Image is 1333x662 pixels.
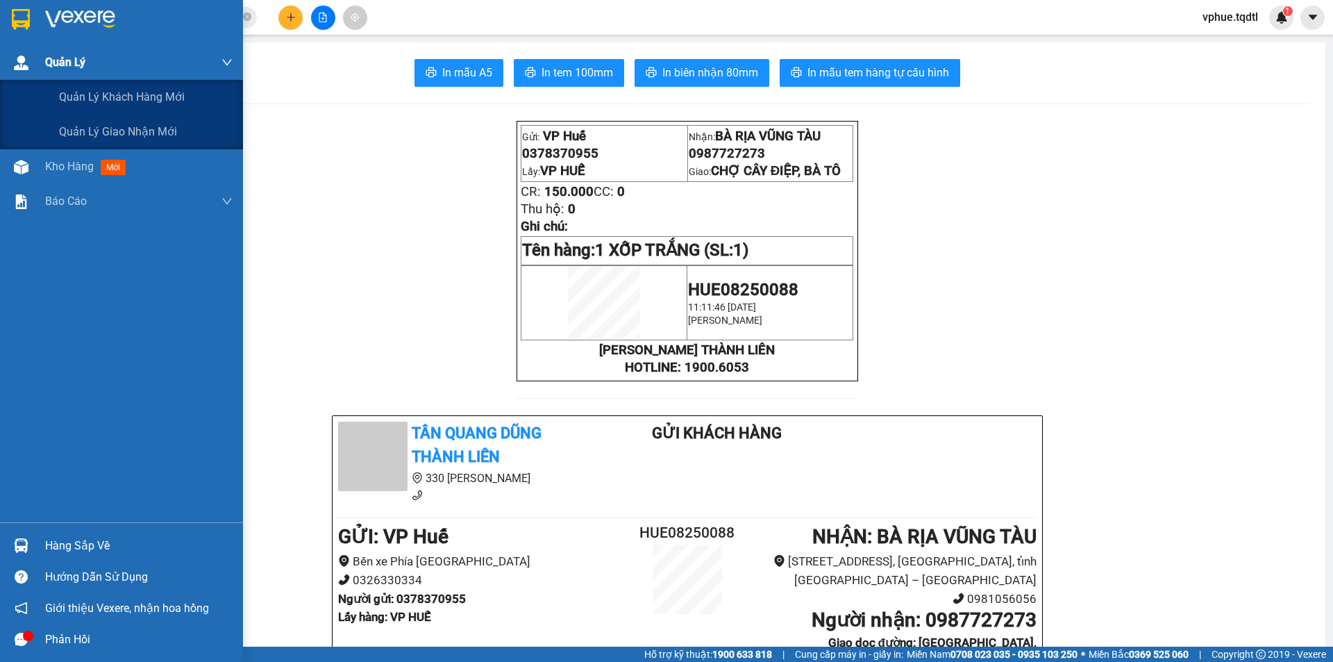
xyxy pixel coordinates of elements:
[521,201,564,217] span: Thu hộ:
[45,192,87,210] span: Báo cáo
[950,649,1078,660] strong: 0708 023 035 - 0935 103 250
[338,571,629,590] li: 0326330334
[812,525,1037,548] b: NHẬN : BÀ RỊA VŨNG TÀU
[338,574,350,586] span: phone
[711,163,841,179] span: CHỢ CÂY ĐIỆP, BÀ TÔ
[106,59,187,88] span: Giao:
[221,57,233,68] span: down
[617,184,625,199] span: 0
[791,67,802,80] span: printer
[414,59,503,87] button: printerIn mẫu A5
[1285,6,1290,16] span: 1
[773,555,785,567] span: environment
[953,593,964,604] span: phone
[243,13,251,21] span: close-circle
[350,13,360,22] span: aim
[1256,649,1266,659] span: copyright
[629,522,746,545] h2: HUE08250088
[101,94,108,109] span: 0
[14,56,28,70] img: warehouse-icon
[45,536,233,556] div: Hàng sắp về
[286,13,296,22] span: plus
[6,59,72,72] span: Lấy:
[45,53,85,71] span: Quản Lý
[412,424,542,466] b: Tân Quang Dũng Thành Liên
[625,360,749,375] strong: HOTLINE: 1900.6053
[662,64,758,81] span: In biên nhận 80mm
[688,301,756,313] span: 11:11:46 [DATE]
[688,315,762,326] span: [PERSON_NAME]
[599,342,775,358] strong: [PERSON_NAME] THÀNH LIÊN
[45,599,209,617] span: Giới thiệu Vexere, nhận hoa hồng
[6,23,103,38] p: Gửi:
[522,166,585,177] span: Lấy:
[59,88,185,106] span: Quản lý khách hàng mới
[522,146,598,161] span: 0378370955
[29,23,72,38] span: VP Huế
[442,64,492,81] span: In mẫu A5
[14,538,28,553] img: warehouse-icon
[746,590,1037,609] li: 0981056056
[14,160,28,174] img: warehouse-icon
[689,146,765,161] span: 0987727273
[543,129,586,144] span: VP Huế
[521,219,568,234] span: Ghi chú:
[243,11,251,24] span: close-circle
[1129,649,1189,660] strong: 0369 525 060
[595,240,748,260] span: 1 XỐP TRẮNG (SL:
[338,552,629,571] li: Bến xe Phía [GEOGRAPHIC_DATA]
[635,59,769,87] button: printerIn biên nhận 80mm
[12,9,30,30] img: logo-vxr
[540,163,585,179] span: VP HUẾ
[412,490,423,501] span: phone
[106,8,203,38] p: Nhận:
[106,40,182,56] span: 0987727273
[807,64,949,81] span: In mẫu tem hàng tự cấu hình
[522,240,748,260] span: Tên hàng:
[45,160,94,173] span: Kho hàng
[45,567,233,588] div: Hướng dẫn sử dụng
[278,6,303,30] button: plus
[522,129,686,144] p: Gửi:
[106,58,187,88] span: CHỢ CÂY ĐIỆP, BÀ TÔ
[542,64,613,81] span: In tem 100mm
[733,240,748,260] span: 1)
[907,647,1078,662] span: Miền Nam
[26,58,72,73] span: VP HUẾ
[343,6,367,30] button: aim
[688,280,798,299] span: HUE08250088
[15,602,28,615] span: notification
[4,94,24,109] span: CR:
[568,201,576,217] span: 0
[101,160,126,175] span: mới
[311,6,335,30] button: file-add
[1300,6,1325,30] button: caret-down
[715,129,821,144] span: BÀ RỊA VŨNG TÀU
[338,555,350,567] span: environment
[15,570,28,584] span: question-circle
[782,647,785,662] span: |
[712,649,772,660] strong: 1900 633 818
[338,525,448,548] b: GỬI : VP Huế
[6,40,82,56] span: 0378370955
[338,610,431,624] b: Lấy hàng : VP HUẾ
[544,184,594,199] span: 150.000
[795,647,903,662] span: Cung cấp máy in - giấy in:
[221,196,233,207] span: down
[514,59,624,87] button: printerIn tem 100mm
[644,647,772,662] span: Hỗ trợ kỹ thuật:
[1283,6,1293,16] sup: 1
[689,129,853,144] p: Nhận:
[780,59,960,87] button: printerIn mẫu tem hàng tự cấu hình
[1081,652,1085,657] span: ⚪️
[338,470,596,487] li: 330 [PERSON_NAME]
[812,609,1037,631] b: Người nhận : 0987727273
[318,13,328,22] span: file-add
[338,592,466,606] b: Người gửi : 0378370955
[1089,647,1189,662] span: Miền Bắc
[1191,8,1269,26] span: vphue.tqdtl
[106,8,176,38] span: BÀ RỊA VŨNG TÀU
[412,472,423,483] span: environment
[77,94,97,109] span: CC:
[652,424,782,442] b: Gửi khách hàng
